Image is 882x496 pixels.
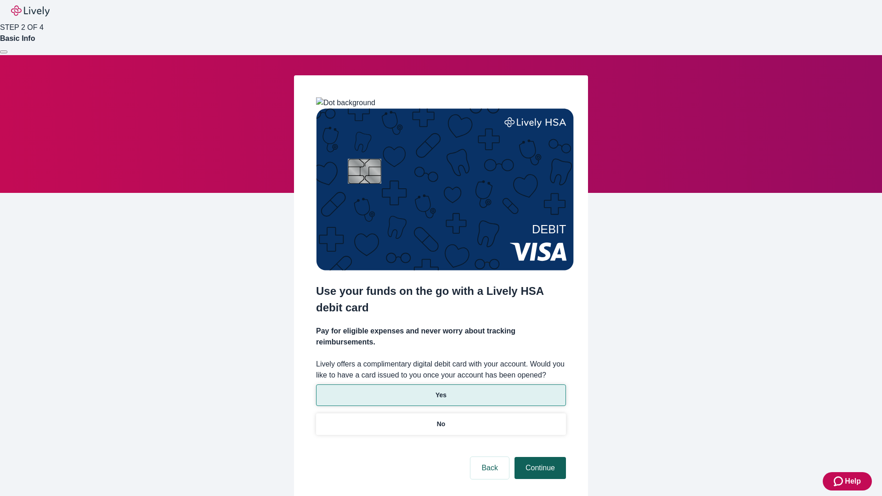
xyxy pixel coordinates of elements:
[845,476,861,487] span: Help
[435,390,447,400] p: Yes
[316,283,566,316] h2: Use your funds on the go with a Lively HSA debit card
[316,326,566,348] h4: Pay for eligible expenses and never worry about tracking reimbursements.
[470,457,509,479] button: Back
[316,359,566,381] label: Lively offers a complimentary digital debit card with your account. Would you like to have a card...
[823,472,872,490] button: Zendesk support iconHelp
[316,108,574,271] img: Debit card
[11,6,50,17] img: Lively
[834,476,845,487] svg: Zendesk support icon
[316,97,375,108] img: Dot background
[316,413,566,435] button: No
[316,384,566,406] button: Yes
[437,419,446,429] p: No
[514,457,566,479] button: Continue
